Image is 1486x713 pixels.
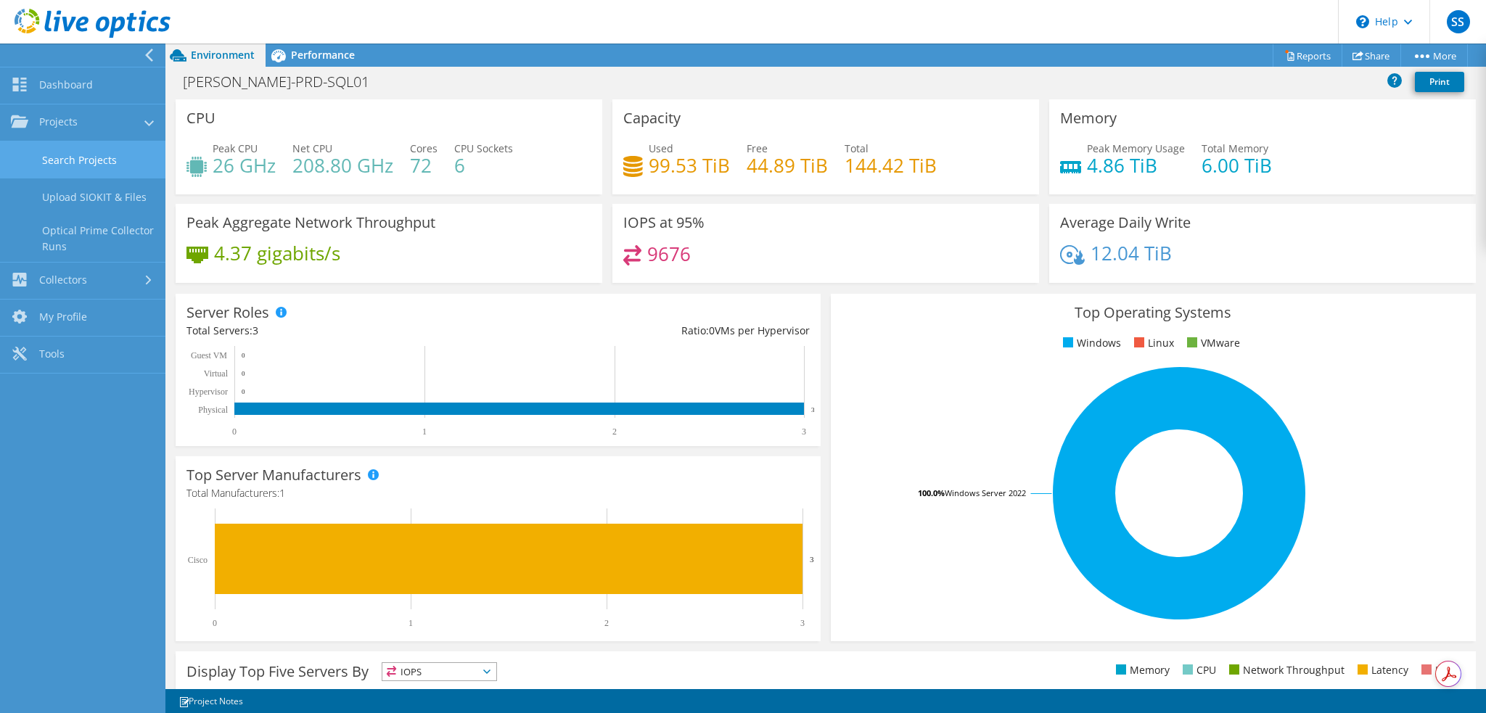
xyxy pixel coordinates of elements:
h1: [PERSON_NAME]-PRD-SQL01 [176,74,392,90]
tspan: Windows Server 2022 [945,487,1026,498]
li: Network Throughput [1226,662,1345,678]
a: Print [1415,72,1464,92]
a: Reports [1273,44,1342,67]
text: 0 [242,370,245,377]
li: Linux [1130,335,1174,351]
h4: 144.42 TiB [845,157,937,173]
h4: 72 [410,157,438,173]
span: 0 [709,323,715,337]
span: Peak Memory Usage [1087,141,1185,155]
svg: \n [1356,15,1369,28]
a: More [1400,44,1468,67]
div: Total Servers: [186,323,498,339]
span: CPU Sockets [454,141,513,155]
h3: CPU [186,110,215,126]
span: Cores [410,141,438,155]
h3: Memory [1060,110,1117,126]
h3: Top Server Manufacturers [186,467,361,483]
h3: IOPS at 95% [623,215,705,231]
li: CPU [1179,662,1216,678]
li: VMware [1183,335,1240,351]
span: IOPS [382,663,496,680]
li: Latency [1354,662,1408,678]
text: 0 [242,352,245,359]
h3: Capacity [623,110,681,126]
li: IOPS [1418,662,1458,678]
li: Windows [1059,335,1121,351]
text: 0 [213,618,217,628]
text: Virtual [204,368,229,379]
h4: 12.04 TiB [1091,245,1172,261]
span: 1 [279,486,285,500]
span: Net CPU [292,141,332,155]
h3: Top Operating Systems [842,305,1465,321]
text: Guest VM [191,350,227,360]
h4: 208.80 GHz [292,157,393,173]
a: Share [1342,44,1401,67]
span: Performance [291,48,355,62]
text: 0 [242,388,245,395]
h4: Total Manufacturers: [186,485,810,501]
li: Memory [1112,662,1170,678]
div: Ratio: VMs per Hypervisor [498,323,809,339]
text: Cisco [188,555,208,565]
text: 3 [811,406,815,413]
h4: 26 GHz [213,157,276,173]
h4: 4.86 TiB [1087,157,1185,173]
text: 1 [422,426,427,437]
text: 3 [800,618,805,628]
text: 2 [604,618,609,628]
span: Total Memory [1202,141,1268,155]
h4: 9676 [647,246,691,262]
text: Physical [198,405,228,415]
h3: Peak Aggregate Network Throughput [186,215,435,231]
span: Environment [191,48,255,62]
h3: Average Daily Write [1060,215,1191,231]
h4: 44.89 TiB [747,157,828,173]
text: Hypervisor [189,387,228,397]
text: 2 [612,426,617,437]
tspan: 100.0% [918,487,945,498]
h4: 99.53 TiB [649,157,730,173]
text: 3 [802,426,806,437]
text: 1 [409,618,413,628]
h4: 4.37 gigabits/s [214,245,340,261]
span: Peak CPU [213,141,258,155]
h3: Server Roles [186,305,269,321]
span: Used [649,141,673,155]
span: SS [1447,10,1470,33]
span: 3 [253,323,258,337]
a: Project Notes [168,692,253,710]
text: 0 [232,426,237,437]
span: Total [845,141,869,155]
text: 3 [810,555,814,564]
span: Free [747,141,768,155]
h4: 6.00 TiB [1202,157,1272,173]
h4: 6 [454,157,513,173]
